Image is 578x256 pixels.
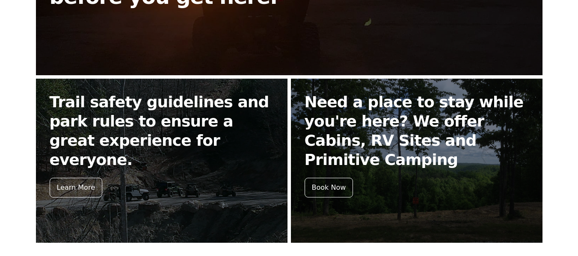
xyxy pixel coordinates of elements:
div: Book Now [305,178,353,197]
h2: Trail safety guidelines and park rules to ensure a great experience for everyone. [50,92,274,169]
a: Need a place to stay while you're here? We offer Cabins, RV Sites and Primitive Camping Book Now [291,79,542,243]
h2: Need a place to stay while you're here? We offer Cabins, RV Sites and Primitive Camping [305,92,529,169]
div: Learn More [50,178,102,197]
a: Trail safety guidelines and park rules to ensure a great experience for everyone. Learn More [36,79,288,243]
